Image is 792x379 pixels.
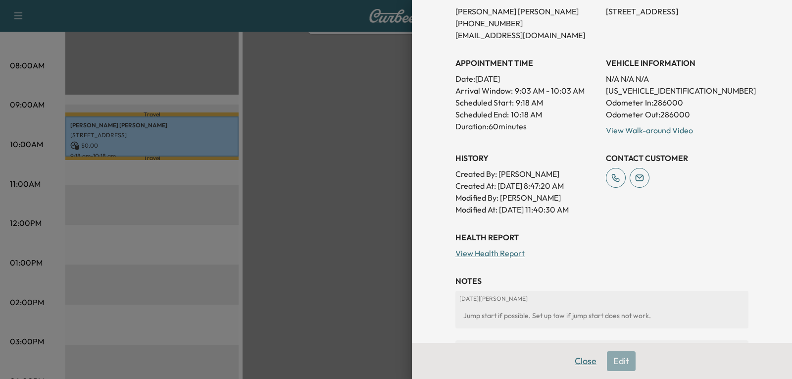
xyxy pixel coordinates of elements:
[568,351,603,371] button: Close
[606,152,748,164] h3: CONTACT CUSTOMER
[455,192,598,204] p: Modified By : [PERSON_NAME]
[606,57,748,69] h3: VEHICLE INFORMATION
[606,73,748,85] p: N/A N/A N/A
[455,29,598,41] p: [EMAIL_ADDRESS][DOMAIN_NAME]
[459,307,744,325] div: Jump start if possible. Set up tow if jump start does not work.
[455,73,598,85] p: Date: [DATE]
[516,97,543,108] p: 9:18 AM
[455,97,514,108] p: Scheduled Start:
[515,85,585,97] span: 9:03 AM - 10:03 AM
[455,204,598,216] p: Modified At : [DATE] 11:40:30 AM
[455,57,598,69] h3: APPOINTMENT TIME
[455,85,598,97] p: Arrival Window:
[606,97,748,108] p: Odometer In: 286000
[606,5,748,17] p: [STREET_ADDRESS]
[455,108,509,120] p: Scheduled End:
[459,295,744,303] p: [DATE] | [PERSON_NAME]
[606,108,748,120] p: Odometer Out: 286000
[455,275,748,287] h3: NOTES
[455,17,598,29] p: [PHONE_NUMBER]
[455,152,598,164] h3: History
[455,180,598,192] p: Created At : [DATE] 8:47:20 AM
[455,5,598,17] p: [PERSON_NAME] [PERSON_NAME]
[455,120,598,132] p: Duration: 60 minutes
[455,248,525,258] a: View Health Report
[455,231,748,243] h3: Health Report
[455,168,598,180] p: Created By : [PERSON_NAME]
[511,108,542,120] p: 10:18 AM
[606,125,693,135] a: View Walk-around Video
[606,85,748,97] p: [US_VEHICLE_IDENTIFICATION_NUMBER]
